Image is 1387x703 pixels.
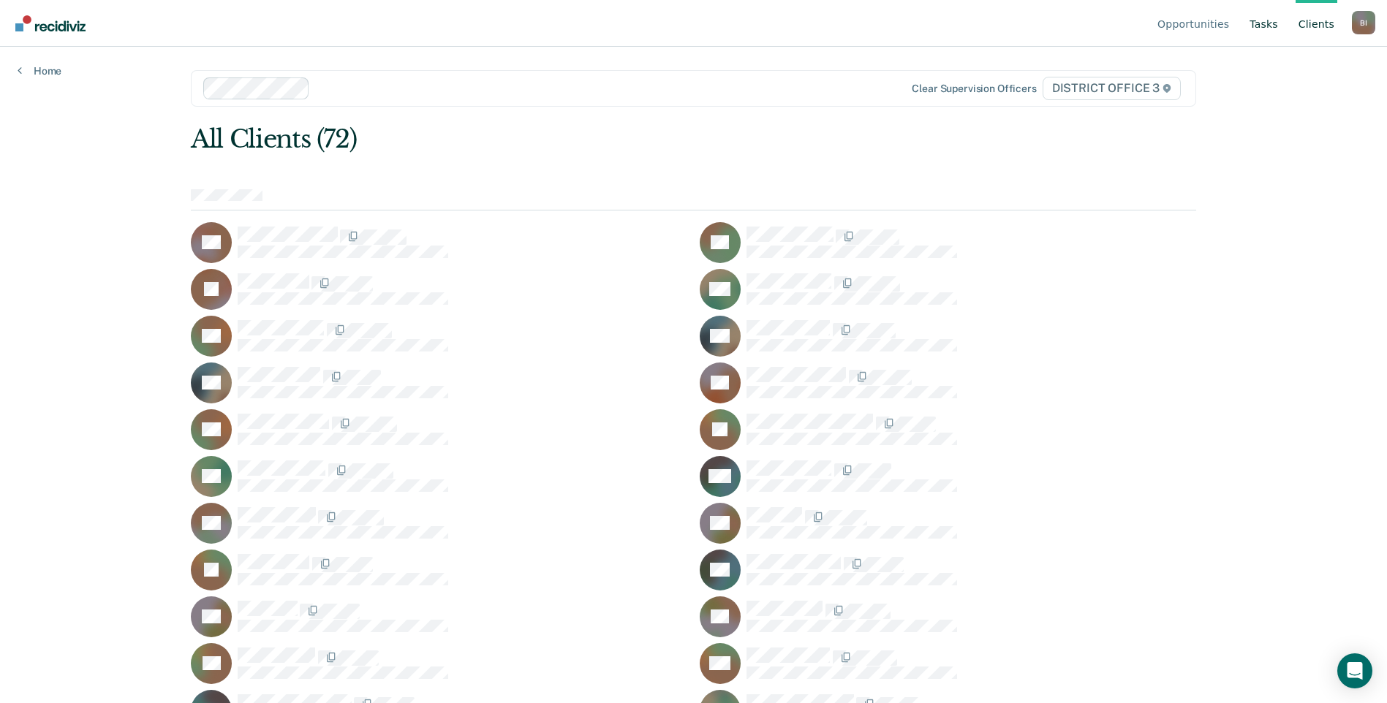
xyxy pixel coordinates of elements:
[1043,77,1181,100] span: DISTRICT OFFICE 3
[191,124,995,154] div: All Clients (72)
[1352,11,1375,34] button: Profile dropdown button
[912,83,1036,95] div: Clear supervision officers
[15,15,86,31] img: Recidiviz
[1337,653,1372,688] div: Open Intercom Messenger
[1352,11,1375,34] div: B I
[18,64,61,77] a: Home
